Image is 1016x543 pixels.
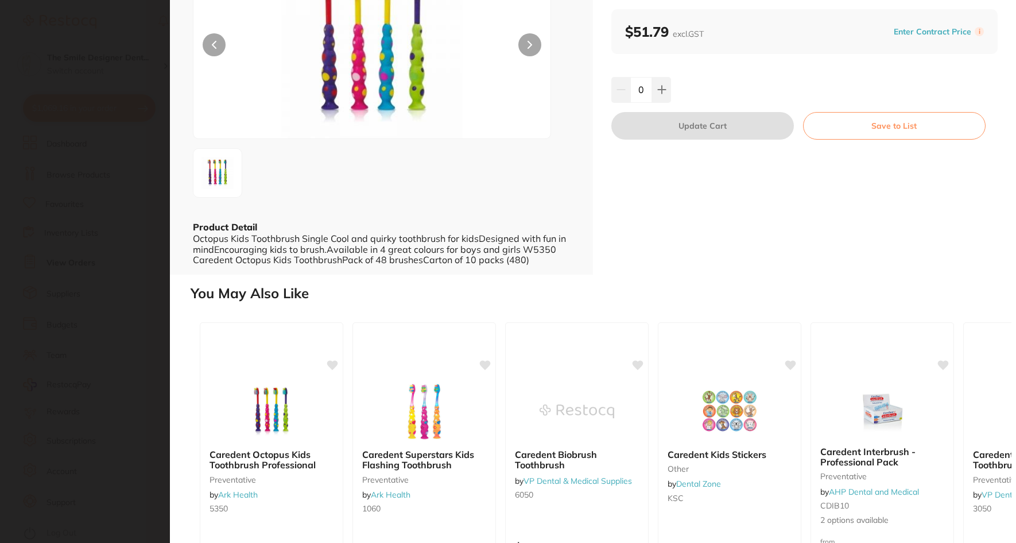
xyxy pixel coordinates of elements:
[975,27,984,36] label: i
[210,475,334,484] small: preventative
[668,479,721,489] span: by
[820,487,919,497] span: by
[540,383,614,440] img: Caredent Biobrush Toothbrush
[523,476,632,486] a: VP Dental & Medical Supplies
[820,515,944,526] span: 2 options available
[668,449,792,460] b: Caredent Kids Stickers
[387,383,462,440] img: Caredent Superstars Kids Flashing Toothbrush
[890,26,975,37] button: Enter Contract Price
[362,449,486,471] b: Caredent Superstars Kids Flashing Toothbrush
[820,446,944,468] b: Caredent Interbrush - Professional Pack
[668,464,792,473] small: other
[515,449,639,471] b: Caredent Biobrush Toothbrush
[193,233,570,265] div: Octopus Kids Toothbrush Single Cool and quirky toothbrush for kidsDesigned with fun in mindEncour...
[829,487,919,497] a: AHP Dental and Medical
[371,490,410,500] a: Ark Health
[210,490,258,500] span: by
[210,504,334,513] small: 5350
[191,286,1011,302] h2: You May Also Like
[362,490,410,500] span: by
[625,23,704,40] b: $51.79
[515,490,639,499] small: 6050
[611,112,794,140] button: Update Cart
[692,383,767,440] img: Caredent Kids Stickers
[668,494,792,503] small: KSC
[820,501,944,510] small: CDIB10
[362,475,486,484] small: preventative
[234,383,309,440] img: Caredent Octopus Kids Toothbrush Professional
[193,221,257,233] b: Product Detail
[676,479,721,489] a: Dental Zone
[845,380,920,437] img: Caredent Interbrush - Professional Pack
[362,504,486,513] small: 1060
[210,449,334,471] b: Caredent Octopus Kids Toothbrush Professional
[673,29,704,39] span: excl. GST
[820,472,944,481] small: preventative
[515,476,632,486] span: by
[218,490,258,500] a: Ark Health
[197,152,238,194] img: MDB4MzAwLmpwZw
[803,112,986,140] button: Save to List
